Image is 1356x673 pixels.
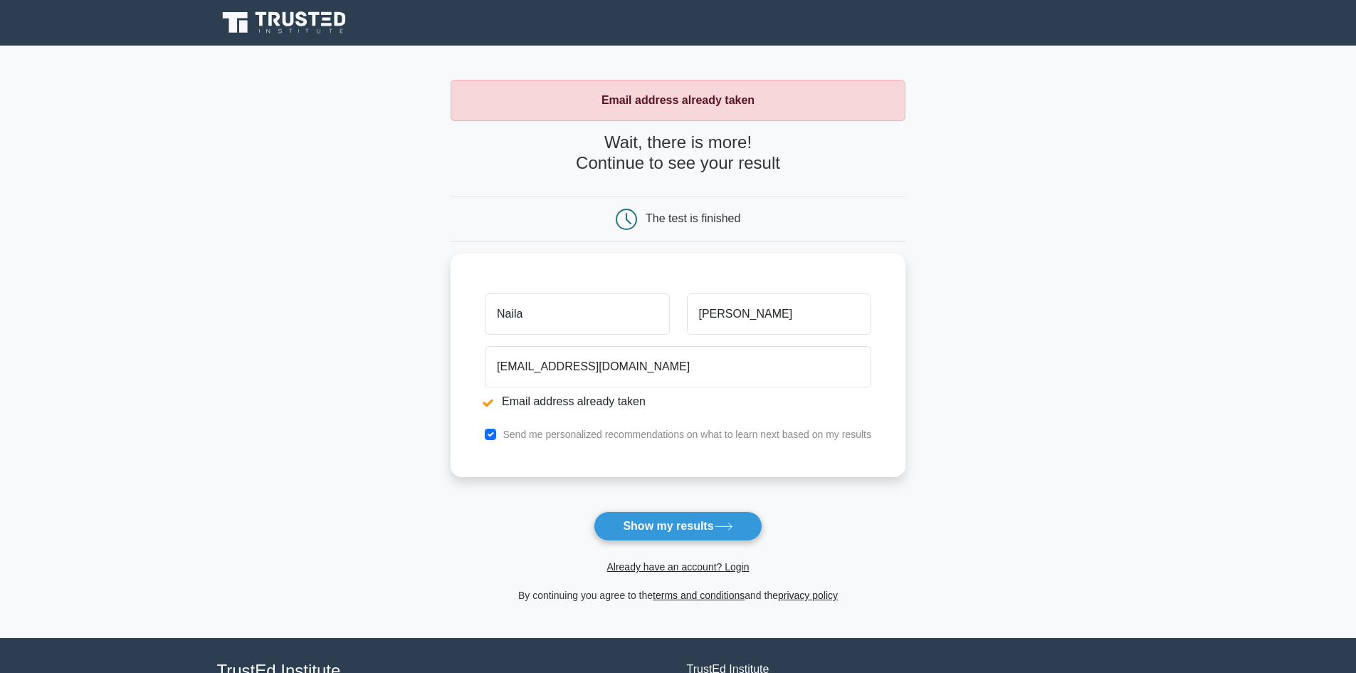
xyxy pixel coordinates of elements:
[594,511,762,541] button: Show my results
[485,346,871,387] input: Email
[485,293,669,335] input: First name
[485,393,871,410] li: Email address already taken
[601,94,755,106] strong: Email address already taken
[442,587,914,604] div: By continuing you agree to the and the
[503,429,871,440] label: Send me personalized recommendations on what to learn next based on my results
[778,590,838,601] a: privacy policy
[451,132,905,174] h4: Wait, there is more! Continue to see your result
[646,212,740,224] div: The test is finished
[653,590,745,601] a: terms and conditions
[687,293,871,335] input: Last name
[606,561,749,573] a: Already have an account? Login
